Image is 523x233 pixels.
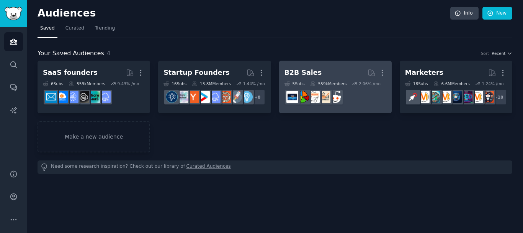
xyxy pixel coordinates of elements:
div: Sort [481,51,489,56]
img: SaaS_Email_Marketing [45,91,57,103]
img: microsaas [88,91,100,103]
a: Info [450,7,479,20]
img: startup [198,91,210,103]
a: Saved [38,22,57,38]
a: Curated [63,22,87,38]
img: DigitalMarketing [439,91,451,103]
div: 9.43 % /mo [117,81,139,86]
div: + 8 [249,89,265,105]
img: Affiliatemarketing [428,91,440,103]
a: SaaS founders6Subs559kMembers9.43% /moSaaSmicrosaasNoCodeSaaSSaaSSalesB2BSaaSSaaS_Email_Marketing [38,61,150,113]
button: Recent [492,51,512,56]
span: Recent [492,51,505,56]
div: B2B Sales [284,68,322,78]
div: + 10 [491,89,507,105]
img: GummySearch logo [5,7,22,20]
img: socialmedia [482,91,494,103]
div: 6.6M Members [433,81,470,86]
div: 18 Sub s [405,81,428,86]
div: 13.8M Members [192,81,231,86]
img: B_2_B_Selling_Tips [286,91,298,103]
a: Make a new audience [38,121,150,152]
img: indiehackers [177,91,188,103]
img: b2b_sales [308,91,320,103]
img: marketing [471,91,483,103]
div: SaaS founders [43,68,98,78]
div: 1.24 % /mo [482,81,504,86]
div: 1.44 % /mo [243,81,265,86]
img: SaaS [209,91,221,103]
img: salestechniques [319,91,330,103]
img: Entrepreneurship [166,91,178,103]
a: Marketers18Subs6.6MMembers1.24% /mo+10socialmediamarketingSEOdigital_marketingDigitalMarketingAff... [400,61,512,113]
img: EntrepreneurRideAlong [219,91,231,103]
img: B2BSales [297,91,309,103]
img: SaaS [99,91,111,103]
span: 4 [107,50,111,57]
a: Curated Audiences [186,163,231,171]
a: Trending [92,22,118,38]
h2: Audiences [38,7,450,20]
img: NoCodeSaaS [77,91,89,103]
div: Startup Founders [163,68,229,78]
div: Need some research inspiration? Check out our library of [38,160,512,174]
div: 559k Members [310,81,347,86]
div: 6 Sub s [43,81,63,86]
img: advertising [418,91,430,103]
div: 5 Sub s [284,81,305,86]
a: Startup Founders16Subs13.8MMembers1.44% /mo+8EntrepreneurstartupsEntrepreneurRideAlongSaaSstartup... [158,61,271,113]
img: PPC [407,91,419,103]
img: B2BSaaS [56,91,68,103]
img: SaaSSales [67,91,78,103]
span: Your Saved Audiences [38,49,104,58]
img: SEO [461,91,472,103]
img: startups [230,91,242,103]
span: Trending [95,25,115,32]
img: ycombinator [187,91,199,103]
div: 2.06 % /mo [359,81,381,86]
img: sales [329,91,341,103]
span: Curated [65,25,84,32]
img: Entrepreneur [241,91,253,103]
a: B2B Sales5Subs559kMembers2.06% /mosalessalestechniquesb2b_salesB2BSalesB_2_B_Selling_Tips [279,61,392,113]
img: digital_marketing [450,91,462,103]
div: 559k Members [69,81,105,86]
span: Saved [40,25,55,32]
div: 16 Sub s [163,81,186,86]
div: Marketers [405,68,443,78]
a: New [482,7,512,20]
